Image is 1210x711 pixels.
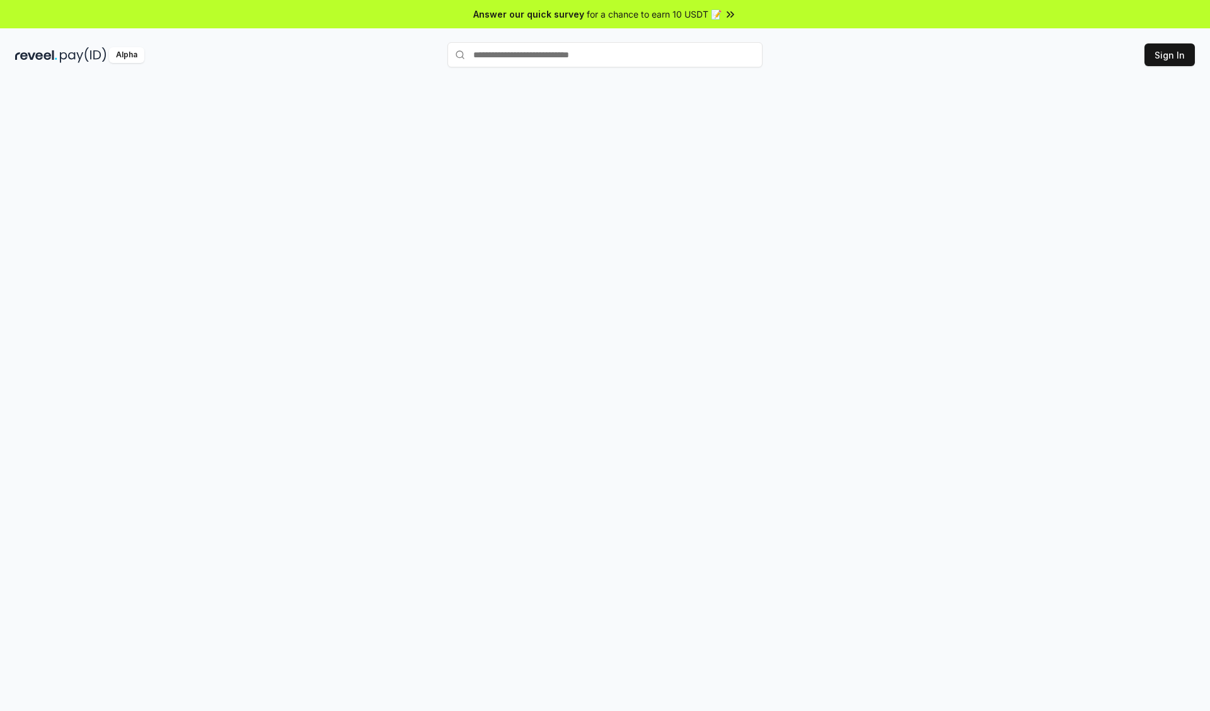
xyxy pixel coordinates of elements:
span: Answer our quick survey [473,8,584,21]
button: Sign In [1144,43,1195,66]
div: Alpha [109,47,144,63]
span: for a chance to earn 10 USDT 📝 [587,8,722,21]
img: reveel_dark [15,47,57,63]
img: pay_id [60,47,107,63]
